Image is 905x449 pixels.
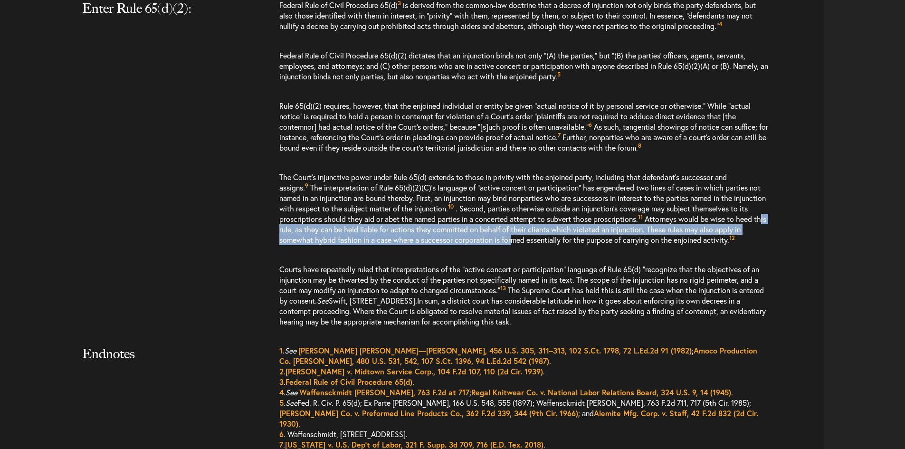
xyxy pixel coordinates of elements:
sup: 6 [589,121,592,128]
a: [PERSON_NAME] [PERSON_NAME]—[PERSON_NAME], 456 U.S. 305, 311–313, 102 S.Ct. 1798, 72 L.Ed.2d 91 (... [298,345,692,355]
sup: 11 [638,213,643,220]
a: 4 [279,387,284,397]
sup: 5 [557,71,561,78]
sup: 4 [719,20,722,28]
i: See [286,398,297,408]
a: 4 [719,21,722,31]
a: 2 [279,366,284,376]
a: Regal Knitwear Co. v. National Labor Relations Board, 324 U.S. 9, 14 (1945) [471,387,731,397]
a: 10 [448,203,454,213]
sup: 10 [448,203,454,210]
h2: Endnotes [82,345,253,381]
a: 12 [729,235,735,245]
p: Federal Rule of Civil Procedure 65(d)(2) dictates that an injunction binds not only “(A) the part... [279,41,769,91]
a: 8 [638,143,641,153]
a: [PERSON_NAME] Co. v. Preformed Line Products Co., 362 F.2d 339, 344 (9th Cir. 1966) [279,408,578,418]
span: . Waffenschmidt, [STREET_ADDRESS]. [279,429,408,439]
span: . . [279,366,545,376]
p: Courts have repeatedly ruled that interpretations of the “active concert or participation” langua... [279,255,769,336]
sup: 9 [305,182,308,189]
a: Amoco Production Co. [PERSON_NAME], 480 U.S. 531, 542, 107 S.Ct. 1396, 94 L.Ed.2d 542 (1987) [279,345,757,366]
a: Alemite Mfg. Corp. v. Staff, 42 F.2d 832 (2d Cir. 1930) [279,408,758,429]
p: Rule 65(d)(2) requires, however, that the enjoined individual or entity be given “actual notice o... [279,91,769,162]
a: 3 [279,377,284,387]
span: Swift, [STREET_ADDRESS]. [317,296,417,306]
i: See [286,387,297,397]
a: 13 [500,285,506,295]
a: Waffensckmidt [PERSON_NAME], 763 F.2d at 717 [299,387,469,397]
i: See [317,296,329,306]
span: . . [279,377,414,387]
span: . Fed. R. Civ. P. 65(d); Ex Parte [PERSON_NAME], 166 U.S. 548, 555 (1897); Waffensckmidt [PERSON_... [279,398,758,429]
sup: 7 [558,132,561,139]
a: 7 [558,132,561,142]
span: . ; . [279,387,733,397]
a: 6 [589,122,592,132]
a: 11 [638,214,643,224]
a: 1 [279,345,283,355]
sup: 12 [729,234,735,241]
p: The Court’s injunctive power under Rule 65(d) extends to those in privity with the enjoined party... [279,162,769,255]
sup: 8 [638,142,641,149]
a: 5 [557,71,561,81]
a: 6 [279,429,284,439]
i: See [285,345,296,355]
a: [PERSON_NAME] v. Midtown Service Corp., 104 F.2d 107, 110 (2d Cir. 1939) [286,366,543,376]
span: . ; . [279,345,757,366]
a: Federal Rule of Civil Procedure 65(d) [286,377,412,387]
a: 9 [305,182,308,192]
sup: 13 [500,285,506,292]
a: 5 [279,398,284,408]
